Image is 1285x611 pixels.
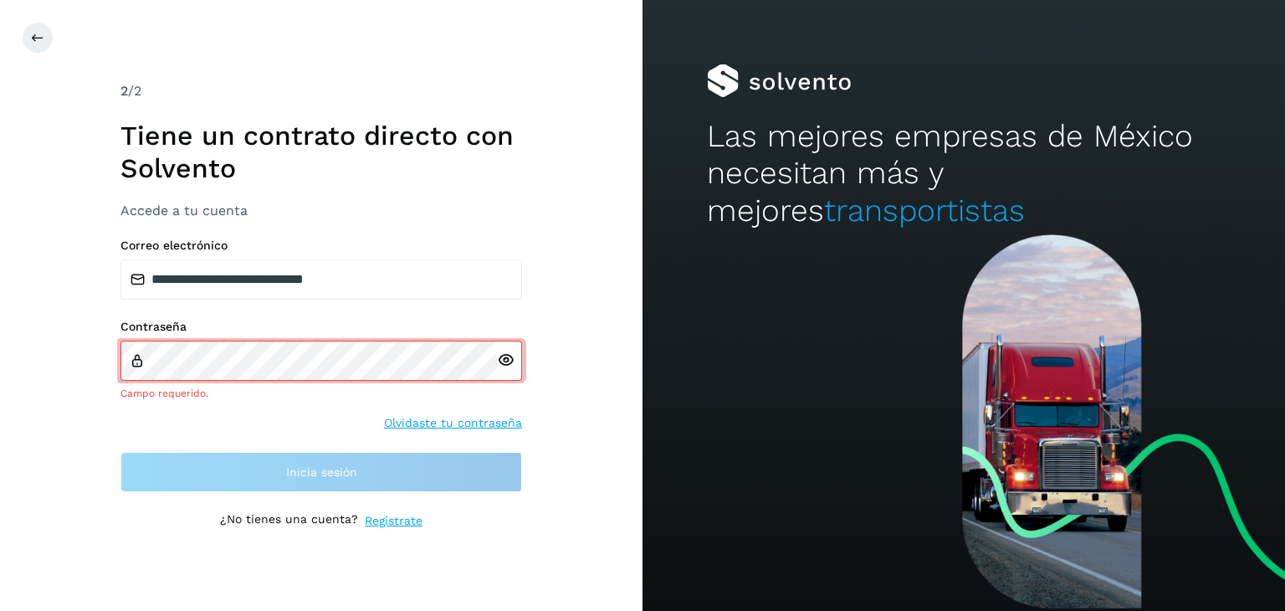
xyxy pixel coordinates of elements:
[120,83,128,99] span: 2
[286,466,357,478] span: Inicia sesión
[120,239,522,253] label: Correo electrónico
[824,193,1025,228] span: transportistas
[707,118,1221,229] h2: Las mejores empresas de México necesitan más y mejores
[120,81,522,101] div: /2
[120,386,522,401] div: Campo requerido.
[120,203,522,218] h3: Accede a tu cuenta
[384,414,522,432] a: Olvidaste tu contraseña
[120,320,522,334] label: Contraseña
[365,512,422,530] a: Regístrate
[220,512,358,530] p: ¿No tienes una cuenta?
[120,452,522,492] button: Inicia sesión
[120,120,522,184] h1: Tiene un contrato directo con Solvento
